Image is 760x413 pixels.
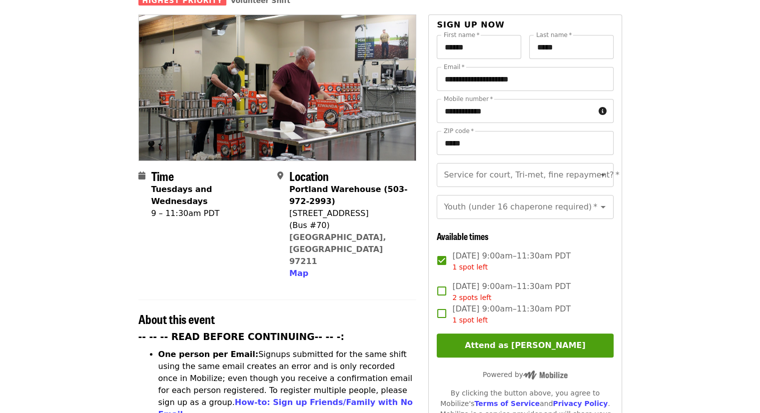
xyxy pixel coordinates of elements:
strong: -- -- -- READ BEFORE CONTINUING-- -- -: [138,331,344,342]
span: 2 spots left [452,293,491,301]
input: First name [437,35,521,59]
i: calendar icon [138,171,145,180]
button: Attend as [PERSON_NAME] [437,333,613,357]
span: Powered by [483,370,568,378]
input: Last name [529,35,614,59]
span: Time [151,167,174,184]
span: [DATE] 9:00am–11:30am PDT [452,250,571,272]
input: Mobile number [437,99,594,123]
label: Email [444,64,465,70]
i: map-marker-alt icon [277,171,283,180]
label: Last name [536,32,572,38]
i: circle-info icon [599,106,607,116]
strong: Portland Warehouse (503-972-2993) [289,184,408,206]
label: First name [444,32,480,38]
a: [GEOGRAPHIC_DATA], [GEOGRAPHIC_DATA] 97211 [289,232,386,266]
div: [STREET_ADDRESS] [289,207,408,219]
strong: One person per Email: [158,349,259,359]
input: ZIP code [437,131,613,155]
button: Open [596,168,610,182]
span: About this event [138,310,215,327]
input: Email [437,67,613,91]
div: 9 – 11:30am PDT [151,207,269,219]
button: Map [289,267,308,279]
label: ZIP code [444,128,474,134]
span: [DATE] 9:00am–11:30am PDT [452,303,571,325]
span: Map [289,268,308,278]
img: July/Aug/Sept - Portland: Repack/Sort (age 16+) organized by Oregon Food Bank [139,15,416,160]
label: Mobile number [444,96,493,102]
span: Location [289,167,329,184]
button: Open [596,200,610,214]
span: Available times [437,229,489,242]
span: [DATE] 9:00am–11:30am PDT [452,280,571,303]
img: Powered by Mobilize [523,370,568,379]
span: 1 spot left [452,316,488,324]
div: (Bus #70) [289,219,408,231]
strong: Tuesdays and Wednesdays [151,184,212,206]
a: Privacy Policy [553,399,608,407]
span: 1 spot left [452,263,488,271]
a: Terms of Service [474,399,540,407]
span: Sign up now [437,20,505,29]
